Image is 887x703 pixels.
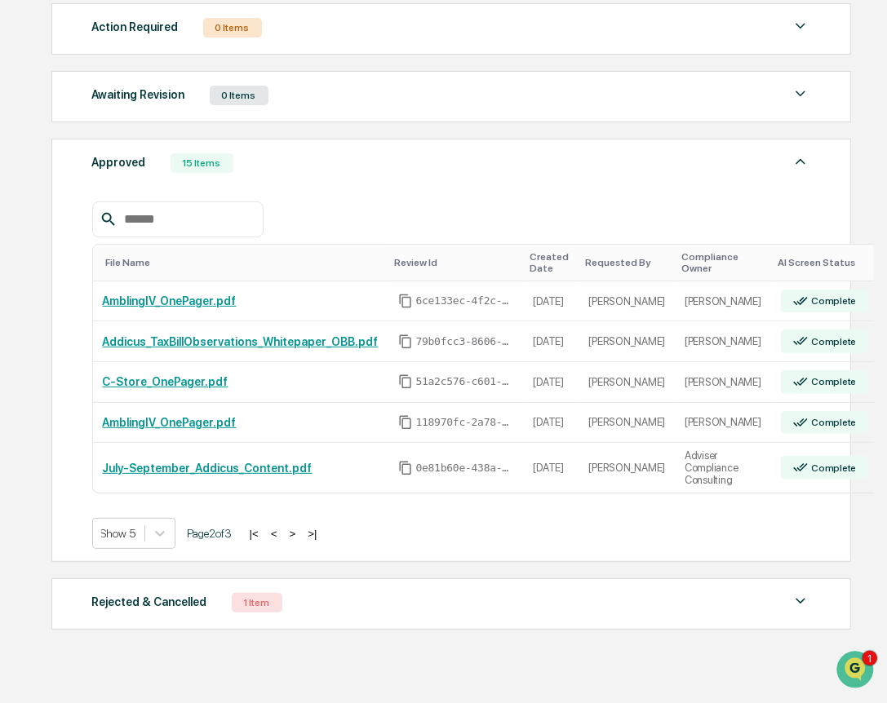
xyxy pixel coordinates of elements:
[416,294,514,307] span: 6ce133ec-4f2c-445b-95c2-f1fac134070b
[808,417,856,428] div: Complete
[73,124,268,140] div: Start new chat
[524,362,579,403] td: [DATE]
[675,403,771,444] td: [PERSON_NAME]
[33,266,46,279] img: 1746055101610-c473b297-6a78-478c-a979-82029cc54cd1
[285,527,301,541] button: >
[203,18,262,38] div: 0 Items
[103,294,237,307] a: AmblingIV_OnePager.pdf
[398,334,413,349] span: Copy Id
[162,404,197,416] span: Pylon
[579,362,676,403] td: [PERSON_NAME]
[835,649,879,693] iframe: Open customer support
[73,140,224,153] div: We're available if you need us!
[16,206,42,232] img: Jack Rasmussen
[778,257,880,268] div: Toggle SortBy
[416,375,514,388] span: 51a2c576-c601-4281-89ea-2137e277ddd2
[681,251,765,274] div: Toggle SortBy
[135,265,141,278] span: •
[103,462,313,475] a: July-September_Addicus_Content.pdf
[791,16,810,36] img: caret
[398,294,413,308] span: Copy Id
[808,462,856,474] div: Complete
[808,336,856,347] div: Complete
[232,593,282,612] div: 1 Item
[808,376,856,387] div: Complete
[524,281,579,322] td: [DATE]
[791,84,810,104] img: caret
[16,180,109,193] div: Past conversations
[245,527,264,541] button: |<
[524,403,579,444] td: [DATE]
[675,443,771,493] td: Adviser Compliance Consulting
[277,129,297,148] button: Start new chat
[586,257,669,268] div: Toggle SortBy
[398,461,413,475] span: Copy Id
[808,295,856,307] div: Complete
[791,152,810,171] img: caret
[791,591,810,611] img: caret
[92,591,207,612] div: Rejected & Cancelled
[524,321,579,362] td: [DATE]
[33,364,103,380] span: Data Lookup
[416,335,514,348] span: 79b0fcc3-8606-43ff-8a0d-9574030df6ea
[135,221,141,234] span: •
[51,221,132,234] span: [PERSON_NAME]
[398,415,413,430] span: Copy Id
[103,375,228,388] a: C-Store_OnePager.pdf
[530,251,573,274] div: Toggle SortBy
[675,281,771,322] td: [PERSON_NAME]
[115,403,197,416] a: Powered byPylon
[106,257,382,268] div: Toggle SortBy
[42,73,269,91] input: Clear
[16,33,297,60] p: How can we help?
[92,16,179,38] div: Action Required
[10,326,112,356] a: 🖐️Preclearance
[188,527,233,540] span: Page 2 of 3
[33,333,105,349] span: Preclearance
[135,333,202,349] span: Attestations
[51,265,132,278] span: [PERSON_NAME]
[171,153,233,173] div: 15 Items
[398,374,413,389] span: Copy Id
[675,321,771,362] td: [PERSON_NAME]
[579,443,676,493] td: [PERSON_NAME]
[416,462,514,475] span: 0e81b60e-438a-4fb2-b2d4-2be1c3b3a174
[33,222,46,235] img: 1746055101610-c473b297-6a78-478c-a979-82029cc54cd1
[34,124,64,153] img: 4531339965365_218c74b014194aa58b9b_72.jpg
[266,527,282,541] button: <
[16,250,42,276] img: Jack Rasmussen
[103,335,379,348] a: Addicus_TaxBillObservations_Whitepaper_OBB.pdf
[10,357,109,387] a: 🔎Data Lookup
[253,177,297,197] button: See all
[144,265,178,278] span: [DATE]
[118,334,131,347] div: 🗄️
[112,326,209,356] a: 🗄️Attestations
[675,362,771,403] td: [PERSON_NAME]
[579,321,676,362] td: [PERSON_NAME]
[92,152,146,173] div: Approved
[579,403,676,444] td: [PERSON_NAME]
[416,416,514,429] span: 118970fc-2a78-4bb6-814e-b3b816fc716f
[16,365,29,378] div: 🔎
[103,416,237,429] a: AmblingIV_OnePager.pdf
[303,527,322,541] button: >|
[395,257,517,268] div: Toggle SortBy
[579,281,676,322] td: [PERSON_NAME]
[144,221,178,234] span: [DATE]
[524,443,579,493] td: [DATE]
[210,86,268,105] div: 0 Items
[16,124,46,153] img: 1746055101610-c473b297-6a78-478c-a979-82029cc54cd1
[92,84,185,105] div: Awaiting Revision
[16,334,29,347] div: 🖐️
